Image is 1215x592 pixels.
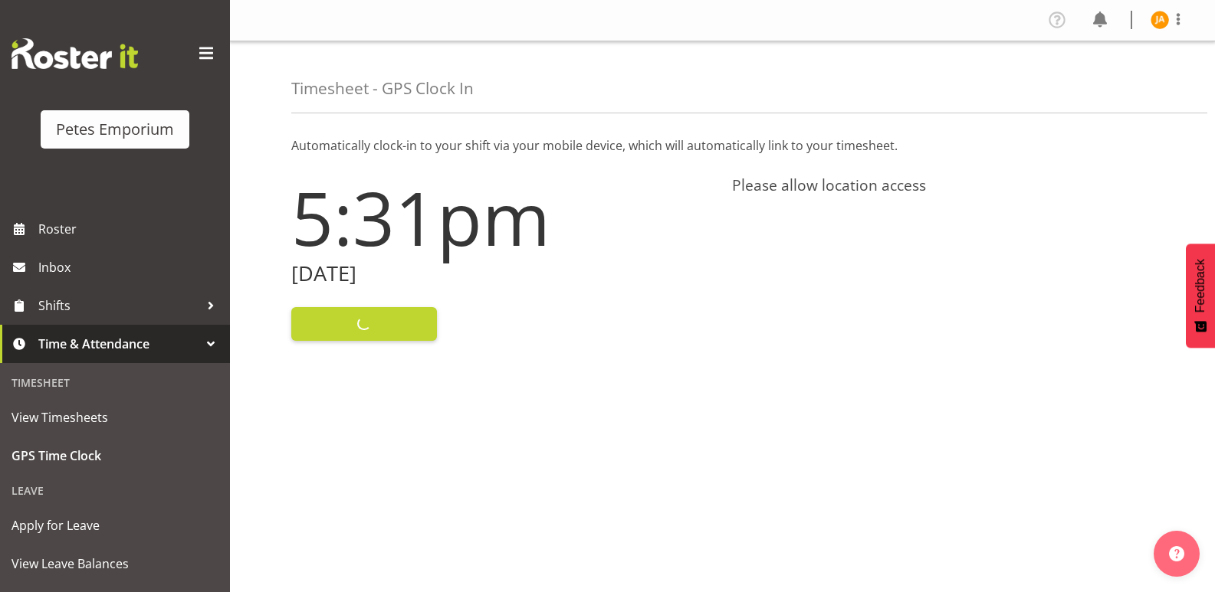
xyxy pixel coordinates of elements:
[11,406,218,429] span: View Timesheets
[38,256,222,279] span: Inbox
[1169,546,1184,561] img: help-xxl-2.png
[38,218,222,240] span: Roster
[1151,11,1169,29] img: jeseryl-armstrong10788.jpg
[56,118,174,141] div: Petes Emporium
[291,80,474,97] h4: Timesheet - GPS Clock In
[4,545,226,583] a: View Leave Balances
[4,398,226,437] a: View Timesheets
[11,552,218,575] span: View Leave Balances
[4,367,226,398] div: Timesheet
[38,332,199,355] span: Time & Attendance
[4,437,226,475] a: GPS Time Clock
[11,444,218,467] span: GPS Time Clock
[4,475,226,506] div: Leave
[291,136,1154,155] p: Automatically clock-in to your shift via your mobile device, which will automatically link to you...
[1186,244,1215,348] button: Feedback - Show survey
[4,506,226,545] a: Apply for Leave
[732,176,1154,195] h4: Please allow location access
[291,262,714,286] h2: [DATE]
[1194,259,1207,312] span: Feedback
[11,514,218,537] span: Apply for Leave
[38,294,199,317] span: Shifts
[11,38,138,69] img: Rosterit website logo
[291,176,714,259] h1: 5:31pm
